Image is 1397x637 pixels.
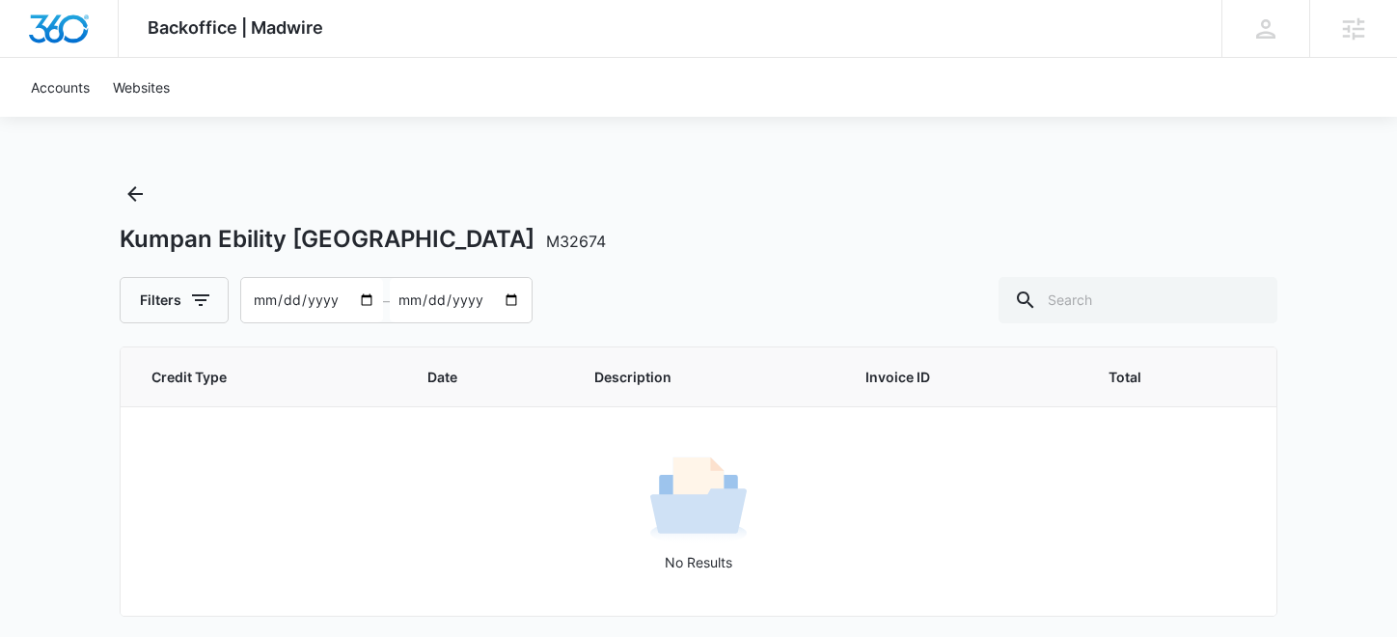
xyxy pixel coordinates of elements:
h1: Kumpan Ebility [GEOGRAPHIC_DATA] [120,225,606,254]
span: Total [1109,367,1246,387]
span: M32674 [546,232,606,251]
button: Filters [120,277,229,323]
span: Backoffice | Madwire [148,17,323,38]
input: Search [999,277,1277,323]
span: Date [427,367,548,387]
span: Description [594,367,819,387]
p: No Results [122,552,1275,572]
span: Credit Type [151,367,381,387]
a: Accounts [19,58,101,117]
button: Back [120,179,151,209]
span: – [383,291,390,311]
a: Websites [101,58,181,117]
img: No Results [650,451,747,547]
span: Invoice ID [865,367,1062,387]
